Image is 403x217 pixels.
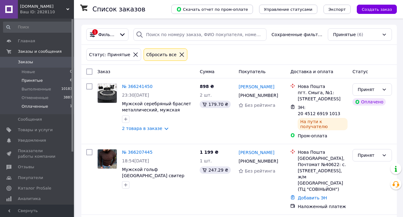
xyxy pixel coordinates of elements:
[237,91,279,100] div: [PHONE_NUMBER]
[122,150,153,155] a: № 366207445
[22,69,35,75] span: Новые
[18,49,62,54] span: Заказы и сообщения
[328,7,346,12] span: Экспорт
[298,83,348,90] div: Нова Пошта
[290,69,333,74] span: Доставка и оплата
[200,93,212,98] span: 2 шт.
[18,138,46,143] span: Уведомления
[98,31,116,38] span: Фильтры
[145,51,178,58] div: Сбросить все
[200,84,214,89] span: 898 ₴
[97,69,110,74] span: Заказ
[200,166,230,174] div: 247.29 ₴
[122,158,149,163] span: 18:54[DATE]
[3,22,73,33] input: Поиск
[22,78,43,83] span: Принятые
[122,167,184,190] a: Мужской гольф [GEOGRAPHIC_DATA] свитер Стон Айленд коричневый мужская кофта, водолазка
[88,51,132,58] div: Статус: Принятые
[70,69,72,75] span: 0
[18,164,34,170] span: Отзывы
[92,6,145,13] h1: Список заказов
[97,149,117,169] a: Фото товару
[237,157,279,165] div: [PHONE_NUMBER]
[20,9,74,15] div: Ваш ID: 2828110
[357,32,363,37] span: (6)
[298,149,348,155] div: Нова Пошта
[324,5,351,14] button: Экспорт
[176,6,248,12] span: Скачать отчет по пром-оплате
[18,59,33,65] span: Заказы
[22,86,51,92] span: Выполненные
[298,155,348,192] div: [GEOGRAPHIC_DATA], Почтомат №40622: с. [STREET_ADDRESS], ж/м [GEOGRAPHIC_DATA] (ТЦ "СОВІНЬЙОН")
[98,149,117,169] img: Фото товару
[20,4,66,9] span: Luxroomua.com.ua
[18,38,35,44] span: Главная
[298,203,348,210] div: Наложенный платеж
[18,148,57,159] span: Показатели работы компании
[245,103,275,108] span: Без рейтинга
[97,83,117,103] a: Фото товару
[298,118,348,130] div: На пути к получателю
[333,31,356,38] span: Принятые
[298,105,340,116] span: ЭН: 20 4512 6919 1013
[238,69,266,74] span: Покупатель
[245,169,275,173] span: Без рейтинга
[271,31,323,38] span: Сохраненные фильтры:
[200,69,214,74] span: Сумма
[18,196,41,202] span: Аналитика
[351,6,397,11] a: Создать заказ
[298,195,327,200] a: Добавить ЭН
[22,104,48,109] span: Оплаченные
[63,95,72,101] span: 3887
[358,86,379,93] div: Принят
[122,84,153,89] a: № 366241450
[122,126,162,131] a: 2 товара в заказе
[18,117,42,122] span: Сообщения
[200,150,218,155] span: 1 199 ₴
[18,186,51,191] span: Каталог ProSale
[70,104,72,109] span: 1
[133,28,267,41] input: Поиск по номеру заказа, ФИО покупателя, номеру телефона, Email, номеру накладной
[298,133,348,139] div: Пром-оплата
[352,69,368,74] span: Статус
[358,152,379,159] div: Принят
[98,84,117,103] img: Фото товару
[122,93,149,98] span: 23:30[DATE]
[259,5,317,14] button: Управление статусами
[264,7,312,12] span: Управление статусами
[238,149,274,156] a: [PERSON_NAME]
[362,7,392,12] span: Создать заказ
[18,127,53,133] span: Товары и услуги
[122,101,191,125] a: Мужской серебряный браслет металлический, мужская серебряная цепочка цепь на руку стальной
[238,84,274,90] a: [PERSON_NAME]
[200,158,212,163] span: 1 шт.
[61,86,72,92] span: 10183
[352,98,386,106] div: Оплачено
[70,78,72,83] span: 6
[18,175,43,181] span: Покупатели
[357,5,397,14] button: Создать заказ
[22,95,48,101] span: Отмененные
[298,90,348,102] div: пгт. Смыга, №1: [STREET_ADDRESS]
[200,101,230,108] div: 179.70 ₴
[171,5,253,14] button: Скачать отчет по пром-оплате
